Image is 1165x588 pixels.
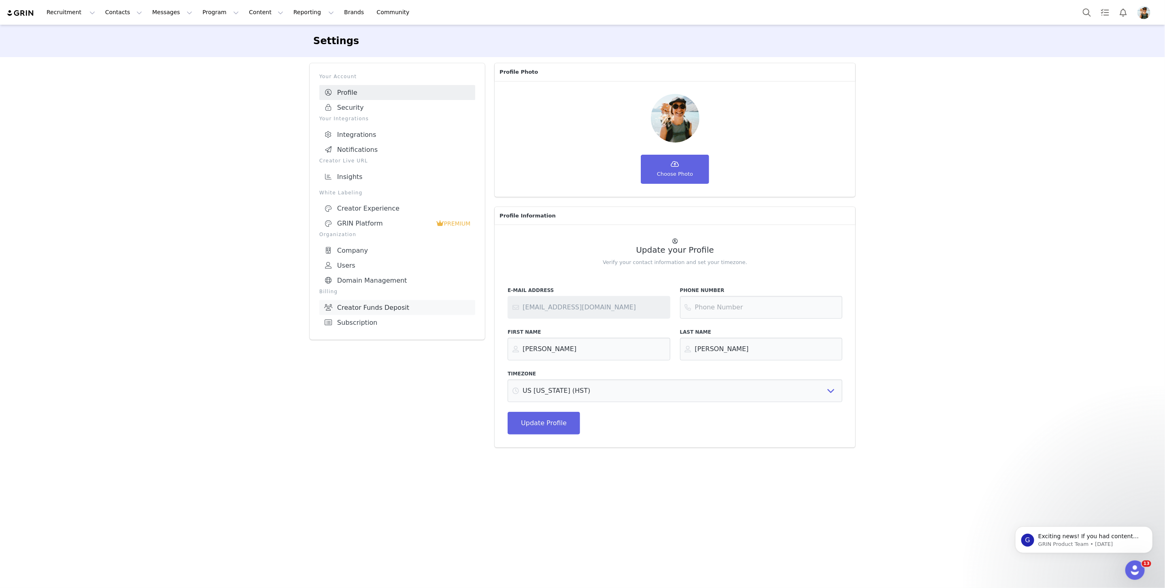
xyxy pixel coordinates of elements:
span: Profile Photo [500,68,538,76]
a: Users [319,258,475,273]
h2: Update your Profile [508,245,842,255]
span: Update Profile [521,418,567,428]
div: Creator Experience [324,205,470,213]
button: Program [198,3,244,21]
button: Content [244,3,288,21]
label: E-Mail Address [508,287,670,294]
span: Exciting news! If you had content delivered last month, your new Activation report is now availab... [35,23,136,70]
input: First Name [508,338,670,360]
p: Message from GRIN Product Team, sent 3w ago [35,31,140,38]
img: 53e175c6-16cd-4f56-b69e-c08084ddce47.jpg [1137,6,1150,19]
a: Integrations [319,127,475,142]
button: Contacts [100,3,147,21]
p: Creator Live URL [319,157,475,164]
p: Your Integrations [319,115,475,122]
span: Choose Photo [657,170,693,178]
iframe: Intercom live chat [1125,560,1145,580]
iframe: Intercom notifications message [1003,509,1165,566]
span: Profile Information [500,212,556,220]
span: PREMIUM [444,220,471,227]
label: Last Name [680,328,842,336]
a: GRIN Platform PREMIUM [319,216,475,231]
img: grin logo [6,9,35,17]
button: Notifications [1114,3,1132,21]
a: Creator Funds Deposit [319,300,475,315]
a: Community [372,3,418,21]
span: 13 [1142,560,1151,567]
p: Your Account [319,73,475,80]
label: Phone Number [680,287,842,294]
a: Brands [339,3,371,21]
button: Messages [147,3,197,21]
a: Tasks [1096,3,1114,21]
input: Contact support or your account administrator to change your email address [508,296,670,319]
button: Recruitment [42,3,100,21]
p: Verify your contact information and set your timezone. [508,258,842,266]
a: Profile [319,85,475,100]
a: Company [319,243,475,258]
p: Billing [319,288,475,295]
img: Your picture [651,94,699,143]
label: Timezone [508,370,842,377]
button: Update Profile [508,412,580,435]
a: Insights [319,169,475,184]
a: Domain Management [319,273,475,288]
select: Select Timezone [508,379,842,402]
p: White Labeling [319,189,475,196]
div: GRIN Platform [324,219,436,228]
input: Phone Number [680,296,842,319]
p: Organization [319,231,475,238]
button: Search [1078,3,1096,21]
button: Reporting [289,3,339,21]
a: Creator Experience [319,201,475,216]
a: Subscription [319,315,475,330]
a: Security [319,100,475,115]
a: Notifications [319,142,475,157]
label: First Name [508,328,670,336]
input: Last Name [680,338,842,360]
button: Profile [1133,6,1159,19]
